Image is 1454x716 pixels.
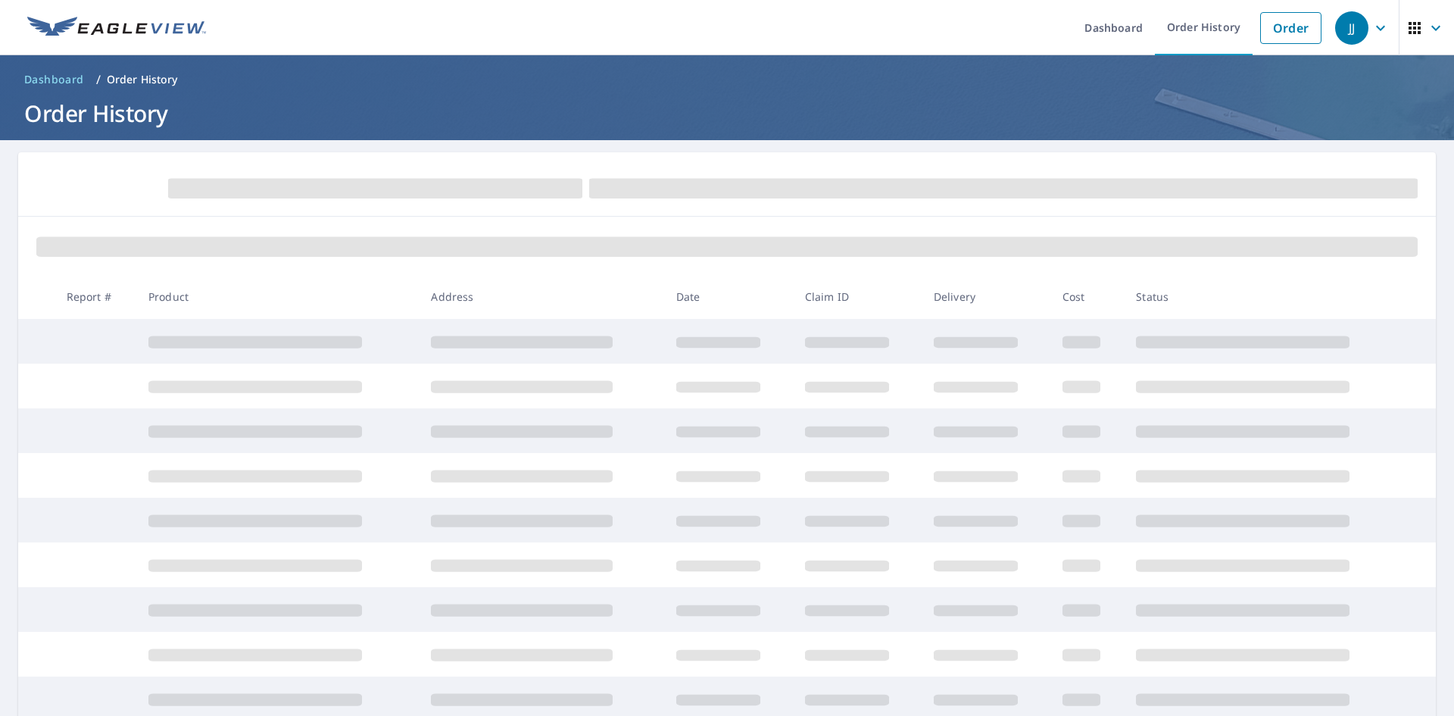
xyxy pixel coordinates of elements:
[107,72,178,87] p: Order History
[1050,274,1125,319] th: Cost
[419,274,663,319] th: Address
[18,98,1436,129] h1: Order History
[1335,11,1368,45] div: JJ
[18,67,1436,92] nav: breadcrumb
[18,67,90,92] a: Dashboard
[27,17,206,39] img: EV Logo
[55,274,136,319] th: Report #
[793,274,922,319] th: Claim ID
[922,274,1050,319] th: Delivery
[136,274,419,319] th: Product
[1124,274,1407,319] th: Status
[24,72,84,87] span: Dashboard
[96,70,101,89] li: /
[664,274,793,319] th: Date
[1260,12,1321,44] a: Order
